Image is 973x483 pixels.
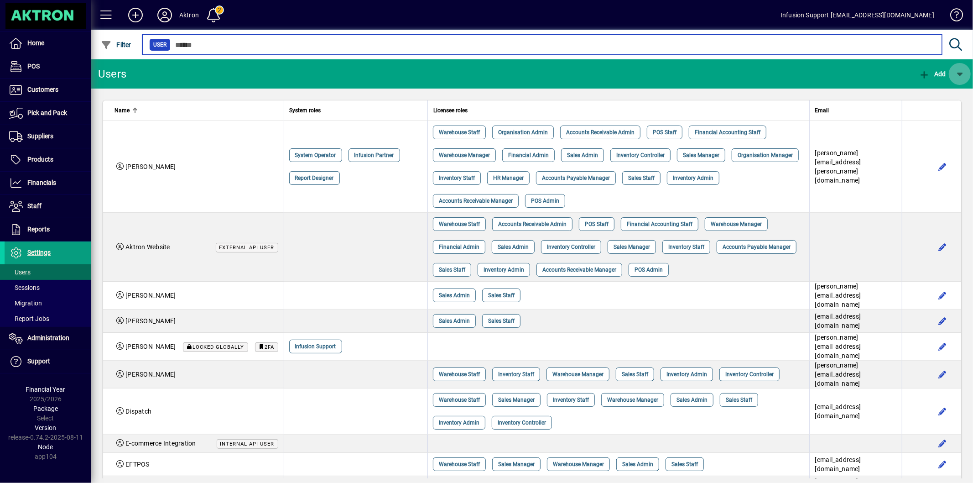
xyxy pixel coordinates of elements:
[153,40,167,49] span: User
[439,291,470,300] span: Sales Admin
[27,86,58,93] span: Customers
[27,249,51,256] span: Settings
[815,283,861,308] span: [PERSON_NAME][EMAIL_ADDRESS][DOMAIN_NAME]
[9,284,40,291] span: Sessions
[439,460,480,469] span: Warehouse Staff
[723,242,791,252] span: Accounts Payable Manager
[919,70,946,78] span: Add
[125,243,170,251] span: Aktron Website
[815,403,861,420] span: [EMAIL_ADDRESS][DOMAIN_NAME]
[5,55,91,78] a: POS
[125,317,176,325] span: [PERSON_NAME]
[567,151,598,160] span: Sales Admin
[27,132,53,140] span: Suppliers
[27,39,44,47] span: Home
[5,195,91,218] a: Staff
[295,151,336,160] span: System Operator
[673,173,713,183] span: Inventory Admin
[439,220,480,229] span: Warehouse Staff
[498,395,535,404] span: Sales Manager
[653,128,676,137] span: POS Staff
[5,264,91,280] a: Users
[26,386,66,393] span: Financial Year
[935,240,950,254] button: Edit
[27,357,50,365] span: Support
[815,105,829,115] span: Email
[290,105,321,115] span: System roles
[98,67,137,81] div: Users
[265,344,275,350] span: 2FA
[935,457,950,472] button: Edit
[547,242,595,252] span: Inventory Controller
[616,151,665,160] span: Inventory Controller
[150,7,179,23] button: Profile
[114,105,130,115] span: Name
[35,424,57,431] span: Version
[738,151,793,160] span: Organisation Manager
[5,327,91,350] a: Administration
[671,460,698,469] span: Sales Staff
[439,370,480,379] span: Warehouse Staff
[607,395,658,404] span: Warehouse Manager
[566,128,635,137] span: Accounts Receivable Admin
[295,173,334,183] span: Report Designer
[439,196,513,205] span: Accounts Receivable Manager
[935,404,950,419] button: Edit
[5,32,91,55] a: Home
[101,41,131,48] span: Filter
[493,173,524,183] span: HR Manager
[815,334,861,359] span: [PERSON_NAME][EMAIL_ADDRESS][DOMAIN_NAME]
[125,292,176,299] span: [PERSON_NAME]
[676,395,708,404] span: Sales Admin
[935,288,950,303] button: Edit
[5,102,91,125] a: Pick and Pack
[5,172,91,194] a: Financials
[439,242,479,252] span: Financial Admin
[295,342,336,351] span: Infusion Support
[220,441,275,447] span: Internal API user
[935,436,950,451] button: Edit
[498,418,546,427] span: Inventory Controller
[815,149,861,184] span: [PERSON_NAME][EMAIL_ADDRESS][PERSON_NAME][DOMAIN_NAME]
[498,220,567,229] span: Accounts Receivable Admin
[542,265,616,274] span: Accounts Receivable Manager
[668,242,704,252] span: Inventory Staff
[488,291,515,300] span: Sales Staff
[815,362,861,387] span: [PERSON_NAME][EMAIL_ADDRESS][DOMAIN_NAME]
[5,280,91,295] a: Sessions
[628,173,655,183] span: Sales Staff
[125,440,196,447] span: E-commerce Integration
[5,148,91,171] a: Products
[27,334,69,341] span: Administration
[5,350,91,373] a: Support
[531,196,559,205] span: POS Admin
[439,128,480,137] span: Warehouse Staff
[121,7,150,23] button: Add
[354,151,394,160] span: Infusion Partner
[935,159,950,174] button: Edit
[695,128,760,137] span: Financial Accounting Staff
[542,173,610,183] span: Accounts Payable Manager
[219,245,275,251] span: External API user
[125,343,176,350] span: [PERSON_NAME]
[439,316,470,325] span: Sales Admin
[614,242,650,252] span: Sales Manager
[585,220,609,229] span: POS Staff
[553,395,589,404] span: Inventory Staff
[193,344,245,350] span: Locked globally
[38,443,53,451] span: Node
[27,63,40,70] span: POS
[5,218,91,241] a: Reports
[484,265,524,274] span: Inventory Admin
[935,339,950,354] button: Edit
[9,268,31,276] span: Users
[683,151,719,160] span: Sales Manager
[498,370,534,379] span: Inventory Staff
[27,179,56,186] span: Financials
[439,265,465,274] span: Sales Staff
[433,105,468,115] span: Licensee roles
[439,151,490,160] span: Warehouse Manager
[553,460,604,469] span: Warehouse Manager
[5,295,91,311] a: Migration
[9,315,49,322] span: Report Jobs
